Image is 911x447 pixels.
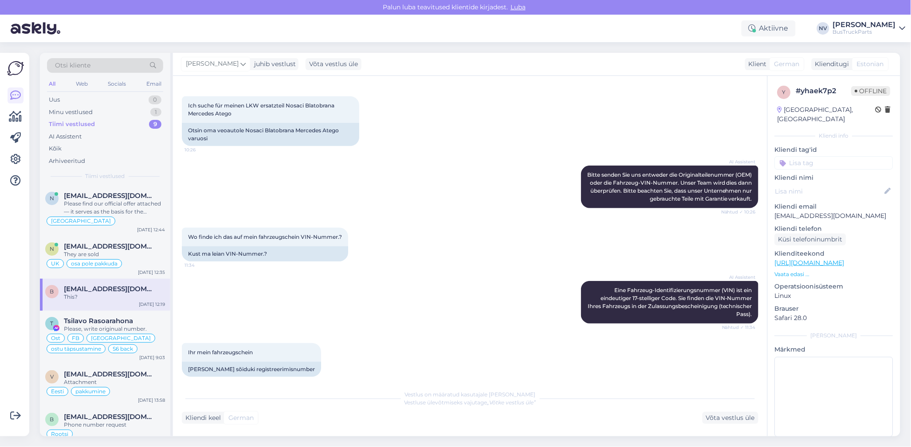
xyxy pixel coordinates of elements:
span: veiko.paimla@gmail.com [64,370,156,378]
span: n [50,195,54,202]
div: Võta vestlus üle [306,58,361,70]
div: Uus [49,95,60,104]
div: Arhiveeritud [49,157,85,166]
div: Aktiivne [742,20,796,36]
span: Nähtud ✓ 11:34 [722,324,756,331]
a: [URL][DOMAIN_NAME] [775,259,844,267]
p: Linux [775,291,893,301]
span: [PERSON_NAME] [186,59,239,69]
div: # yhaek7p2 [796,86,852,96]
span: b [50,288,54,295]
span: v [50,373,54,380]
span: Wo finde ich das auf mein fahrzeugschein VIN-Nummer.? [188,233,342,240]
span: ostu täpsustamine [51,346,101,352]
div: Web [74,78,90,90]
span: Vestlus on määratud kasutajale [PERSON_NAME] [405,391,536,398]
div: [DATE] 12:35 [138,269,165,276]
span: Otsi kliente [55,61,90,70]
i: „Võtke vestlus üle” [487,399,536,406]
div: 1 [150,108,161,117]
div: BusTruckParts [833,28,896,36]
div: [DATE] 9:03 [139,354,165,361]
p: Brauser [775,304,893,313]
div: [PERSON_NAME] [775,332,893,340]
div: Klienditugi [812,59,849,69]
div: [DATE] 13:58 [138,397,165,403]
div: Kõik [49,144,62,153]
div: [DATE] 12:44 [137,226,165,233]
span: [GEOGRAPHIC_DATA] [91,336,151,341]
span: Ost [51,336,60,341]
p: Märkmed [775,345,893,354]
span: S6 back [113,346,133,352]
span: Eine Fahrzeug-Identifizierungsnummer (VIN) ist ein eindeutiger 17-stelliger Code. Sie finden die ... [588,287,754,317]
div: NV [817,22,829,35]
div: [DATE] 12:19 [139,301,165,308]
div: Phone number request [64,421,165,429]
span: neil.davies4x4@outlook.com [64,242,156,250]
span: Vestluse ülevõtmiseks vajutage [404,399,536,406]
span: T [51,320,54,327]
div: Klient [745,59,767,69]
div: Otsin oma veoautole Nosaci Blatobrana Mercedes Atego varuosi [182,123,359,146]
div: Kliendi info [775,132,893,140]
span: Ich suche für meinen LKW ersatzteil Nosaci Blatobrana Mercedes Atego [188,102,336,117]
span: Estonian [857,59,884,69]
input: Lisa nimi [775,186,883,196]
span: Tsilavo Rasoarahona [64,317,133,325]
div: Kliendi keel [182,413,221,423]
div: Please, write originual number. [64,325,165,333]
p: Kliendi email [775,202,893,211]
div: Küsi telefoninumbrit [775,233,846,245]
span: b [50,416,54,423]
span: Luba [508,3,528,11]
span: Eesti [51,389,64,394]
div: This? [64,293,165,301]
span: Tiimi vestlused [86,172,125,180]
span: bubbi44@yahoo.com [64,285,156,293]
span: Rootsi [51,431,68,437]
span: German [228,413,254,423]
span: Offline [852,86,891,96]
div: Attachment [64,378,165,386]
div: All [47,78,57,90]
div: Email [145,78,163,90]
div: [PERSON_NAME] [833,21,896,28]
span: UK [51,261,59,266]
span: Nähtud ✓ 10:26 [721,209,756,215]
span: 10:26 [185,146,218,153]
span: Ihr mein fahrzeugschein [188,349,253,356]
div: Võta vestlus üle [703,412,758,424]
div: Minu vestlused [49,108,93,117]
span: osa pole pakkuda [71,261,118,266]
div: Socials [106,78,128,90]
a: [PERSON_NAME]BusTruckParts [833,21,906,36]
div: Please find our official offer attached — it serves as the basis for the advance payment. As soon... [64,200,165,216]
div: Kust ma leian VIN-Nummer.? [182,246,348,261]
span: AI Assistent [723,158,756,165]
p: Kliendi tag'id [775,145,893,154]
p: Kliendi nimi [775,173,893,182]
div: Tiimi vestlused [49,120,95,129]
input: Lisa tag [775,156,893,170]
span: German [774,59,800,69]
div: 9 [149,120,161,129]
p: Safari 28.0 [775,313,893,323]
p: Klienditeekond [775,249,893,258]
span: FB [72,336,79,341]
p: Kliendi telefon [775,224,893,233]
div: AI Assistent [49,132,82,141]
span: ba.akeri.ab@gmail.com [64,413,156,421]
p: Operatsioonisüsteem [775,282,893,291]
span: 11:34 [185,262,218,269]
span: AI Assistent [723,274,756,281]
img: Askly Logo [7,60,24,77]
div: 0 [149,95,161,104]
div: [GEOGRAPHIC_DATA], [GEOGRAPHIC_DATA] [777,105,876,124]
span: pakkumine [75,389,106,394]
div: They are sold [64,250,165,258]
div: [PERSON_NAME] sõiduki registreerimisnumber [182,362,321,377]
div: juhib vestlust [251,59,296,69]
span: natalia.tryba10@gmail.com [64,192,156,200]
span: y [782,89,786,95]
